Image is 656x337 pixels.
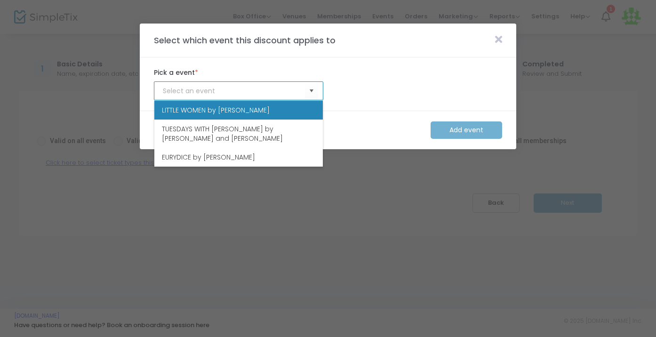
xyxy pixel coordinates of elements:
button: Select [305,81,318,101]
span: LITTLE WOMEN by [PERSON_NAME] [162,105,270,115]
label: Pick a event [154,68,323,78]
span: TUESDAYS WITH [PERSON_NAME] by [PERSON_NAME] and [PERSON_NAME] [162,124,315,143]
m-panel-header: Select which event this discount applies to [140,24,516,57]
span: EURYDICE by [PERSON_NAME] [162,152,255,162]
m-panel-title: Select which event this discount applies to [149,34,340,47]
input: Select an event [163,86,305,96]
